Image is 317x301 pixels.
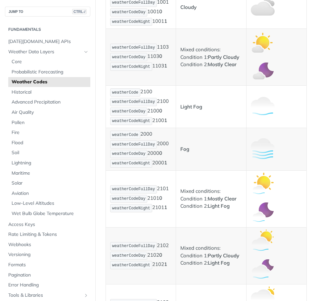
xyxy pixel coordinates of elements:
a: Soil [8,148,90,158]
strong: 0 [159,252,162,258]
span: Rate Limiting & Tokens [8,231,89,238]
span: Webhooks [8,241,89,248]
span: Lightning [12,160,89,166]
strong: 0 [159,53,162,60]
span: Expand image [251,209,275,216]
strong: 1 [164,204,167,211]
button: Hide subpages for Weather Data Layers [83,49,89,55]
span: weatherCodeDay [112,253,146,258]
span: Expand image [251,68,275,74]
span: weatherCodeFullDay [112,0,155,5]
p: 2102 2102 2102 [110,241,171,270]
a: Fire [8,128,90,138]
strong: 1 [164,261,167,268]
strong: 0 [159,195,162,201]
a: Maritime [8,168,90,178]
span: Expand image [251,294,275,301]
p: 2100 2100 2100 2100 [110,88,171,126]
a: Tools & LibrariesShow subpages for Tools & Libraries [5,290,90,300]
span: weatherCodeNight [112,20,150,24]
a: Webhooks [5,240,90,250]
strong: 1 [164,117,167,123]
strong: Mostly Clear [208,195,237,202]
button: Show subpages for Tools & Libraries [83,293,89,298]
img: light_fog [251,95,275,119]
strong: Mostly Clear [208,61,237,67]
a: Core [8,57,90,67]
strong: Partly Cloudy [208,252,239,259]
span: Maritime [12,170,89,177]
span: weatherCodeNight [112,206,150,211]
span: Expand image [251,103,275,109]
span: weatherCodeFullDay [112,187,155,192]
strong: Light Fog [208,203,230,209]
a: Lightning [8,158,90,168]
p: Mixed conditions: Condition 1: Condition 2: [180,244,242,267]
p: 2101 2101 2101 [110,185,171,213]
span: Access Keys [8,221,89,228]
span: Expand image [251,4,275,10]
span: weatherCodeDay [112,196,146,201]
a: Flood [8,138,90,148]
span: weatherCodeDay [112,151,146,156]
a: Versioning [5,250,90,260]
img: mostly_clear_night [251,60,275,83]
strong: 1 [164,159,167,166]
a: Air Quality [8,107,90,117]
a: Weather Codes [8,77,90,87]
a: Advanced Precipitation [8,97,90,107]
img: partly_cloudy_light_fog_day [251,230,275,253]
strong: 1 [164,18,167,24]
span: Expand image [251,146,275,152]
span: Tools & Libraries [8,292,82,299]
span: weatherCode [112,90,138,95]
button: JUMP TOCTRL-/ [5,7,90,17]
a: Aviation [8,189,90,198]
span: Wet Bulb Globe Temperature [12,210,89,217]
span: weatherCodeNight [112,64,150,69]
strong: 0 [159,107,162,114]
span: Advanced Precipitation [12,99,89,106]
span: Aviation [12,190,89,197]
span: weatherCodeDay [112,109,146,114]
strong: 0 [159,8,162,15]
span: [DATE][DOMAIN_NAME] APIs [8,38,89,45]
span: weatherCodeDay [112,10,146,15]
strong: 1 [164,63,167,69]
span: weatherCodeFullDay [112,244,155,248]
span: Fire [12,129,89,136]
span: Expand image [251,39,275,45]
span: Error Handling [8,282,89,288]
span: Flood [12,140,89,146]
a: Wet Bulb Globe Temperature [8,209,90,219]
img: mostly_clear_light_fog_day [251,173,275,196]
span: weatherCodeNight [112,263,150,268]
a: Formats [5,260,90,270]
a: Low-Level Altitudes [8,198,90,208]
span: Solar [12,180,89,187]
a: Pollen [8,118,90,128]
a: [DATE][DOMAIN_NAME] APIs [5,37,90,47]
strong: 0 [159,150,162,156]
strong: Fog [180,146,189,152]
a: Pagination [5,270,90,280]
a: Solar [8,178,90,188]
a: Error Handling [5,280,90,290]
span: Pagination [8,272,89,279]
a: Rate Limiting & Tokens [5,230,90,239]
strong: Light Fog [208,260,230,266]
span: Weather Data Layers [8,49,82,55]
span: Soil [12,150,89,156]
span: Weather Codes [12,79,89,85]
span: Core [12,59,89,65]
span: Expand image [251,266,275,273]
a: Probabilistic Forecasting [8,67,90,77]
span: Air Quality [12,109,89,116]
span: weatherCodeFullDay [112,142,155,147]
span: weatherCodeFullDay [112,45,155,50]
span: Expand image [251,181,275,187]
p: Mixed conditions: Condition 1: Condition 2: [180,46,242,68]
img: mostly_clear_day [251,31,275,55]
span: Low-Level Altitudes [12,200,89,207]
a: Weather Data LayersHide subpages for Weather Data Layers [5,47,90,57]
